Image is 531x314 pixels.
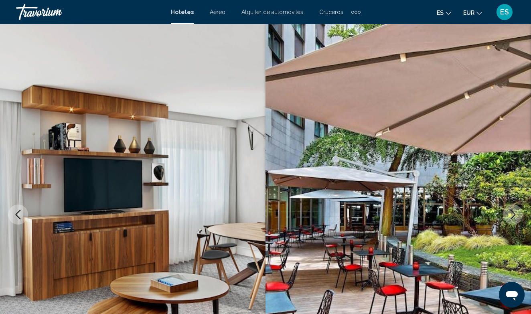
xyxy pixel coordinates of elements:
button: Next image [503,205,523,225]
a: Hoteles [171,9,194,15]
span: ES [500,8,509,16]
button: Extra navigation items [351,6,361,18]
a: Travorium [16,4,163,20]
button: Change currency [463,7,482,18]
button: Change language [437,7,451,18]
span: es [437,10,444,16]
button: User Menu [494,4,515,20]
span: EUR [463,10,474,16]
a: Aéreo [210,9,225,15]
iframe: Botón para iniciar la ventana de mensajería [499,282,525,308]
a: Alquiler de automóviles [241,9,303,15]
a: Cruceros [319,9,343,15]
button: Previous image [8,205,28,225]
